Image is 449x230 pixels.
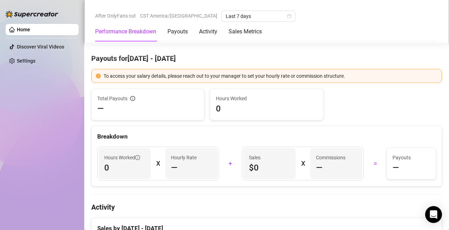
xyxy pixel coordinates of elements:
span: After OnlyFans cut [95,11,136,21]
span: — [97,103,104,114]
img: logo-BBDzfeDw.svg [6,11,58,18]
div: X [156,158,160,169]
a: Settings [17,58,35,64]
a: Discover Viral Videos [17,44,64,50]
span: Hours Worked [104,154,140,161]
div: To access your salary details, please reach out to your manager to set your hourly rate or commis... [104,72,437,80]
span: calendar [287,14,291,18]
h4: Payouts for [DATE] - [DATE] [91,53,442,63]
div: Performance Breakdown [95,27,156,36]
h4: Activity [91,202,442,212]
div: Breakdown [97,132,436,141]
span: info-circle [135,155,140,160]
span: Total Payouts [97,95,127,102]
div: Sales Metrics [229,27,262,36]
span: CST America/[GEOGRAPHIC_DATA] [140,11,217,21]
span: 0 [104,162,145,173]
span: — [316,162,323,173]
span: $0 [249,162,290,173]
div: Open Intercom Messenger [425,206,442,223]
span: Payouts [392,154,430,161]
div: Activity [199,27,217,36]
span: 0 [216,103,317,114]
span: — [392,162,399,173]
span: Sales [249,154,290,161]
span: Last 7 days [226,11,291,21]
span: info-circle [130,96,135,101]
span: exclamation-circle [96,74,101,78]
article: Hourly Rate [171,154,197,161]
a: Home [17,27,30,32]
article: Commissions [316,154,345,161]
span: — [171,162,178,173]
div: + [223,158,238,169]
div: Payouts [167,27,188,36]
span: Hours Worked [216,95,317,102]
div: = [368,158,382,169]
div: X [301,158,305,169]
